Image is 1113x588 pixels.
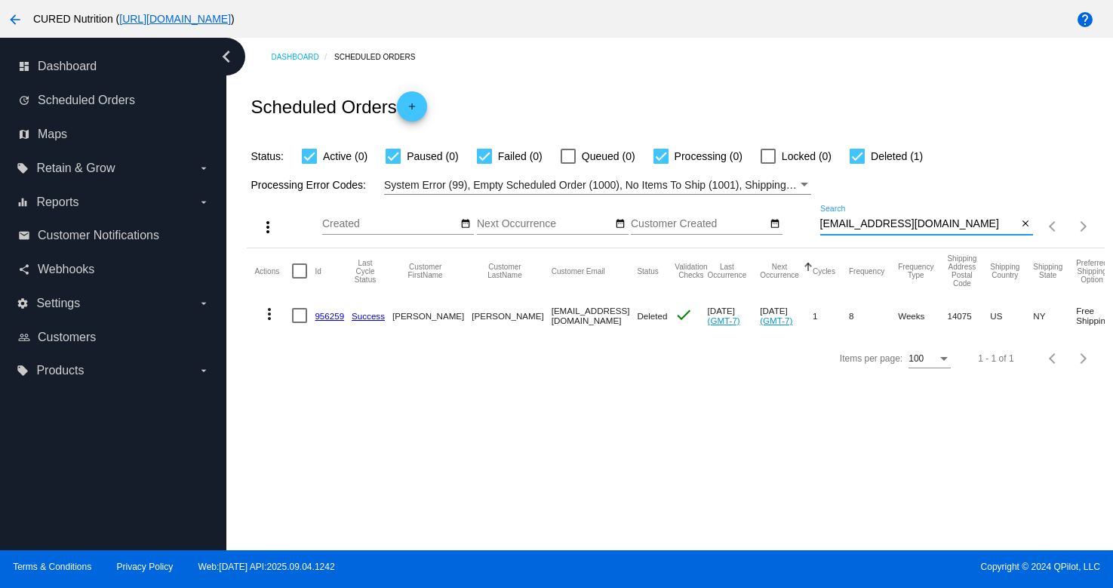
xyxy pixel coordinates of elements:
[477,218,613,230] input: Next Occurrence
[33,13,235,25] span: CURED Nutrition ( )
[18,88,210,112] a: update Scheduled Orders
[460,218,471,230] mat-icon: date_range
[38,60,97,73] span: Dashboard
[214,45,238,69] i: chevron_left
[315,266,321,276] button: Change sorting for Id
[947,294,990,337] mat-cell: 14075
[322,218,458,230] input: Created
[18,263,30,276] i: share
[582,147,635,165] span: Queued (0)
[1033,263,1062,279] button: Change sorting for ShippingState
[472,294,551,337] mat-cell: [PERSON_NAME]
[315,311,344,321] a: 956259
[17,162,29,174] i: local_offer
[898,263,933,279] button: Change sorting for FrequencyType
[392,263,458,279] button: Change sorting for CustomerFirstName
[770,218,780,230] mat-icon: date_range
[708,263,747,279] button: Change sorting for LastOccurrenceUtc
[498,147,543,165] span: Failed (0)
[38,94,135,107] span: Scheduled Orders
[898,294,947,337] mat-cell: Weeks
[1017,217,1033,232] button: Clear
[259,218,277,236] mat-icon: more_vert
[38,263,94,276] span: Webhooks
[1068,343,1099,374] button: Next page
[1020,218,1031,230] mat-icon: close
[117,562,174,572] a: Privacy Policy
[17,196,29,208] i: equalizer
[909,354,951,365] mat-select: Items per page:
[552,294,638,337] mat-cell: [EMAIL_ADDRESS][DOMAIN_NAME]
[198,162,210,174] i: arrow_drop_down
[760,263,799,279] button: Change sorting for NextOccurrenceUtc
[392,294,472,337] mat-cell: [PERSON_NAME]
[18,54,210,79] a: dashboard Dashboard
[251,179,366,191] span: Processing Error Codes:
[18,331,30,343] i: people_outline
[323,147,367,165] span: Active (0)
[38,128,67,141] span: Maps
[36,297,80,310] span: Settings
[708,316,740,325] a: (GMT-7)
[978,353,1013,364] div: 1 - 1 of 1
[1033,294,1076,337] mat-cell: NY
[251,150,284,162] span: Status:
[198,562,335,572] a: Web:[DATE] API:2025.09.04.1242
[260,305,278,323] mat-icon: more_vert
[334,45,429,69] a: Scheduled Orders
[119,13,231,25] a: [URL][DOMAIN_NAME]
[637,266,658,276] button: Change sorting for Status
[352,311,385,321] a: Success
[1076,259,1108,284] button: Change sorting for PreferredShippingOption
[675,248,707,294] mat-header-cell: Validation Checks
[18,223,210,248] a: email Customer Notifications
[251,91,426,122] h2: Scheduled Orders
[198,365,210,377] i: arrow_drop_down
[782,147,832,165] span: Locked (0)
[18,325,210,349] a: people_outline Customers
[552,266,605,276] button: Change sorting for CustomerEmail
[849,294,898,337] mat-cell: 8
[254,248,292,294] mat-header-cell: Actions
[18,94,30,106] i: update
[18,60,30,72] i: dashboard
[18,122,210,146] a: map Maps
[849,266,884,276] button: Change sorting for Frequency
[637,311,667,321] span: Deleted
[675,147,743,165] span: Processing (0)
[352,259,379,284] button: Change sorting for LastProcessingCycleId
[947,254,976,288] button: Change sorting for ShippingPostcode
[18,257,210,282] a: share Webhooks
[990,263,1019,279] button: Change sorting for ShippingCountry
[813,294,849,337] mat-cell: 1
[1068,211,1099,242] button: Next page
[472,263,537,279] button: Change sorting for CustomerLastName
[570,562,1100,572] span: Copyright © 2024 QPilot, LLC
[403,101,421,119] mat-icon: add
[36,162,115,175] span: Retain & Grow
[18,128,30,140] i: map
[6,11,24,29] mat-icon: arrow_back
[820,218,1018,230] input: Search
[36,195,78,209] span: Reports
[840,353,902,364] div: Items per page:
[38,229,159,242] span: Customer Notifications
[13,562,91,572] a: Terms & Conditions
[17,365,29,377] i: local_offer
[760,294,813,337] mat-cell: [DATE]
[384,176,811,195] mat-select: Filter by Processing Error Codes
[198,196,210,208] i: arrow_drop_down
[36,364,84,377] span: Products
[38,331,96,344] span: Customers
[271,45,334,69] a: Dashboard
[760,316,792,325] a: (GMT-7)
[631,218,767,230] input: Customer Created
[18,229,30,242] i: email
[675,306,693,324] mat-icon: check
[871,147,923,165] span: Deleted (1)
[615,218,626,230] mat-icon: date_range
[990,294,1033,337] mat-cell: US
[813,266,835,276] button: Change sorting for Cycles
[407,147,458,165] span: Paused (0)
[1076,11,1094,29] mat-icon: help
